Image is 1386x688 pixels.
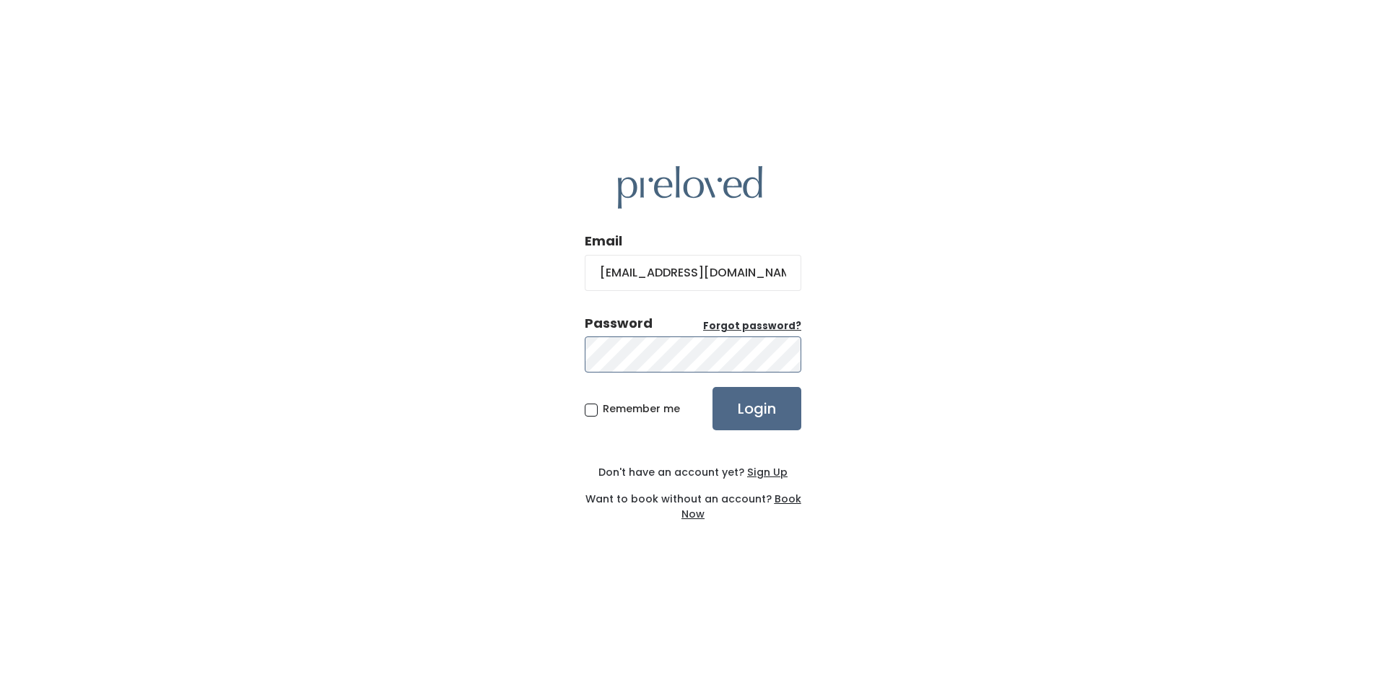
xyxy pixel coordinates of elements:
[585,480,801,522] div: Want to book without an account?
[585,314,653,333] div: Password
[681,492,801,521] a: Book Now
[603,401,680,416] span: Remember me
[747,465,788,479] u: Sign Up
[618,166,762,209] img: preloved logo
[712,387,801,430] input: Login
[703,319,801,334] a: Forgot password?
[585,232,622,251] label: Email
[744,465,788,479] a: Sign Up
[585,465,801,480] div: Don't have an account yet?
